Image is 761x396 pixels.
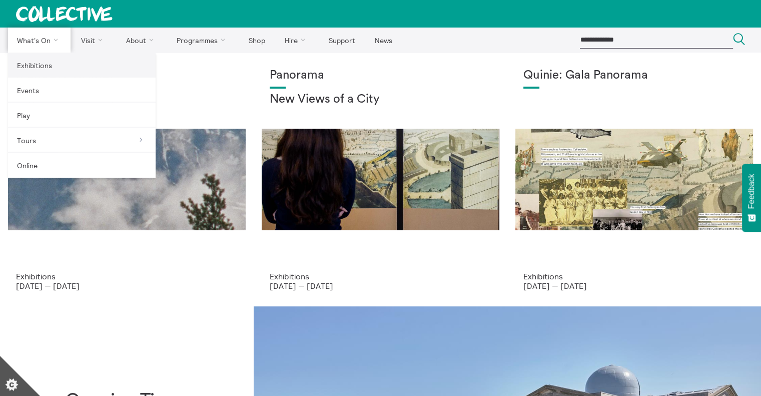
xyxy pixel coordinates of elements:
[270,69,491,83] h1: Panorama
[8,78,156,103] a: Events
[523,281,745,290] p: [DATE] — [DATE]
[8,53,156,78] a: Exhibitions
[8,28,71,53] a: What's On
[117,28,166,53] a: About
[523,272,745,281] p: Exhibitions
[73,28,116,53] a: Visit
[8,153,156,178] a: Online
[270,272,491,281] p: Exhibitions
[366,28,401,53] a: News
[276,28,318,53] a: Hire
[270,93,491,107] h2: New Views of a City
[168,28,238,53] a: Programmes
[8,128,156,153] a: Tours
[523,69,745,83] h1: Quinie: Gala Panorama
[320,28,364,53] a: Support
[747,174,756,209] span: Feedback
[16,281,238,290] p: [DATE] — [DATE]
[240,28,274,53] a: Shop
[507,53,761,306] a: Josie Vallely Quinie: Gala Panorama Exhibitions [DATE] — [DATE]
[16,272,238,281] p: Exhibitions
[254,53,507,306] a: Collective Panorama June 2025 small file 8 Panorama New Views of a City Exhibitions [DATE] — [DATE]
[742,164,761,232] button: Feedback - Show survey
[8,103,156,128] a: Play
[270,281,491,290] p: [DATE] — [DATE]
